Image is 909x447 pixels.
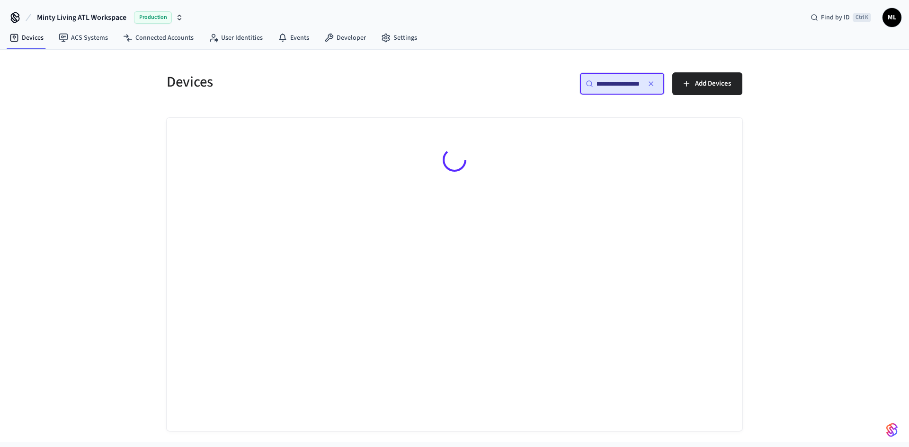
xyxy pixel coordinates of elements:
[886,422,898,438] img: SeamLogoGradient.69752ec5.svg
[672,72,742,95] button: Add Devices
[37,12,126,23] span: Minty Living ATL Workspace
[883,9,900,26] span: ML
[201,29,270,46] a: User Identities
[317,29,374,46] a: Developer
[882,8,901,27] button: ML
[134,11,172,24] span: Production
[695,78,731,90] span: Add Devices
[116,29,201,46] a: Connected Accounts
[167,72,449,92] h5: Devices
[2,29,51,46] a: Devices
[821,13,850,22] span: Find by ID
[270,29,317,46] a: Events
[51,29,116,46] a: ACS Systems
[853,13,871,22] span: Ctrl K
[374,29,425,46] a: Settings
[803,9,879,26] div: Find by IDCtrl K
